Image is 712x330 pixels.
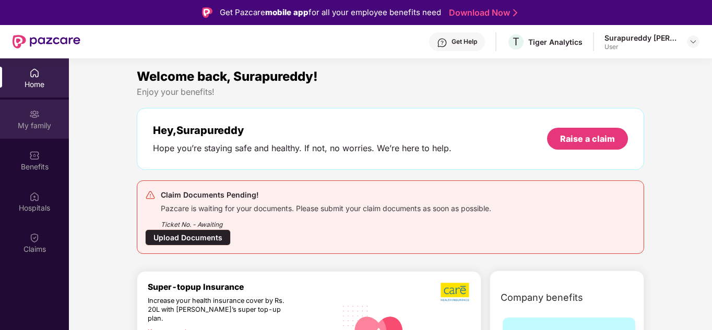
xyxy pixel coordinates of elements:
[161,213,491,229] div: Ticket No. - Awaiting
[265,7,308,17] strong: mobile app
[161,201,491,213] div: Pazcare is waiting for your documents. Please submit your claim documents as soon as possible.
[29,191,40,202] img: svg+xml;base64,PHN2ZyBpZD0iSG9zcGl0YWxzIiB4bWxucz0iaHR0cDovL3d3dy53My5vcmcvMjAwMC9zdmciIHdpZHRoPS...
[604,33,678,43] div: Surapureddy [PERSON_NAME]
[145,190,156,200] img: svg+xml;base64,PHN2ZyB4bWxucz0iaHR0cDovL3d3dy53My5vcmcvMjAwMC9zdmciIHdpZHRoPSIyNCIgaGVpZ2h0PSIyNC...
[153,124,452,137] div: Hey, Surapureddy
[501,290,583,305] span: Company benefits
[604,43,678,51] div: User
[689,38,697,46] img: svg+xml;base64,PHN2ZyBpZD0iRHJvcGRvd24tMzJ4MzIiIHhtbG5zPSJodHRwOi8vd3d3LnczLm9yZy8yMDAwL3N2ZyIgd2...
[29,109,40,119] img: svg+xml;base64,PHN2ZyB3aWR0aD0iMjAiIGhlaWdodD0iMjAiIHZpZXdCb3g9IjAgMCAyMCAyMCIgZmlsbD0ibm9uZSIgeG...
[449,7,514,18] a: Download Now
[560,133,615,144] div: Raise a claim
[220,6,441,19] div: Get Pazcare for all your employee benefits need
[513,7,517,18] img: Stroke
[29,233,40,243] img: svg+xml;base64,PHN2ZyBpZD0iQ2xhaW0iIHhtbG5zPSJodHRwOi8vd3d3LnczLm9yZy8yMDAwL3N2ZyIgd2lkdGg9IjIwIi...
[437,38,447,48] img: svg+xml;base64,PHN2ZyBpZD0iSGVscC0zMngzMiIgeG1sbnM9Imh0dHA6Ly93d3cudzMub3JnLzIwMDAvc3ZnIiB3aWR0aD...
[145,229,231,246] div: Upload Documents
[137,87,644,97] div: Enjoy your benefits!
[452,38,477,46] div: Get Help
[13,35,80,48] img: New Pazcare Logo
[148,282,336,292] div: Super-topup Insurance
[513,35,519,48] span: T
[137,69,318,84] span: Welcome back, Surapureddy!
[441,282,470,302] img: b5dec4f62d2307b9de63beb79f102df3.png
[202,7,212,18] img: Logo
[29,68,40,78] img: svg+xml;base64,PHN2ZyBpZD0iSG9tZSIgeG1sbnM9Imh0dHA6Ly93d3cudzMub3JnLzIwMDAvc3ZnIiB3aWR0aD0iMjAiIG...
[528,37,583,47] div: Tiger Analytics
[153,143,452,154] div: Hope you’re staying safe and healthy. If not, no worries. We’re here to help.
[161,189,491,201] div: Claim Documents Pending!
[148,297,291,323] div: Increase your health insurance cover by Rs. 20L with [PERSON_NAME]’s super top-up plan.
[29,150,40,161] img: svg+xml;base64,PHN2ZyBpZD0iQmVuZWZpdHMiIHhtbG5zPSJodHRwOi8vd3d3LnczLm9yZy8yMDAwL3N2ZyIgd2lkdGg9Ij...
